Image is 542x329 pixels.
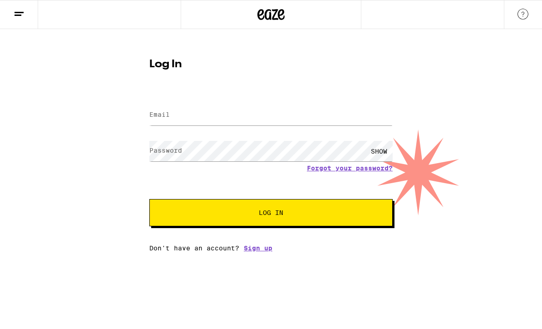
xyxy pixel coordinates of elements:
[307,164,393,172] a: Forgot your password?
[244,244,272,252] a: Sign up
[149,111,170,118] label: Email
[149,147,182,154] label: Password
[5,6,65,14] span: Hi. Need any help?
[259,209,283,216] span: Log In
[149,59,393,70] h1: Log In
[149,105,393,125] input: Email
[149,244,393,252] div: Don't have an account?
[149,199,393,226] button: Log In
[365,141,393,161] div: SHOW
